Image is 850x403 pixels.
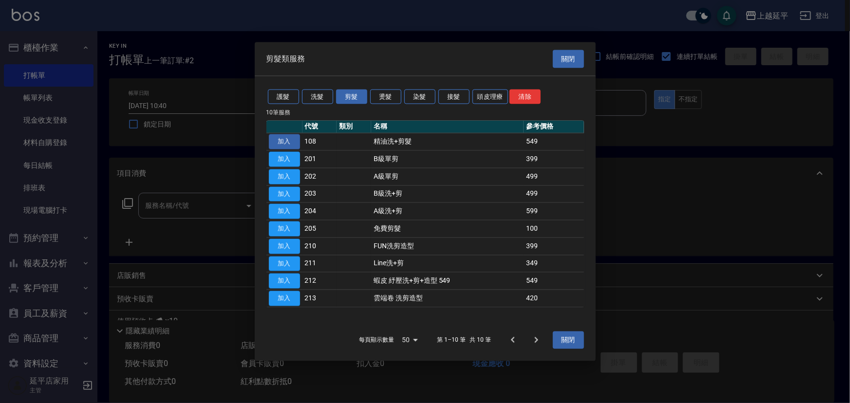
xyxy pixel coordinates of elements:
button: 護髮 [268,89,299,104]
td: 399 [524,238,584,255]
button: 加入 [269,186,300,201]
button: 加入 [269,238,300,254]
button: 染髮 [404,89,435,104]
td: 203 [302,185,337,203]
td: 549 [524,272,584,290]
td: 549 [524,133,584,150]
button: 接髮 [438,89,470,104]
th: 代號 [302,121,337,133]
button: 剪髮 [336,89,367,104]
td: 599 [524,202,584,220]
td: 202 [302,168,337,185]
button: 加入 [269,134,300,149]
td: A級單剪 [371,168,524,185]
td: 399 [524,150,584,168]
td: 精油洗+剪髮 [371,133,524,150]
td: 499 [524,185,584,203]
td: 210 [302,238,337,255]
td: 雲端卷 洗剪造型 [371,290,524,307]
td: 499 [524,168,584,185]
td: 420 [524,290,584,307]
button: 加入 [269,291,300,306]
button: 清除 [510,89,541,104]
button: 加入 [269,221,300,237]
span: 剪髮類服務 [266,54,305,64]
button: 加入 [269,152,300,167]
td: A級洗+剪 [371,202,524,220]
td: 100 [524,220,584,238]
td: 212 [302,272,337,290]
td: 349 [524,255,584,273]
button: 關閉 [553,331,584,349]
button: 加入 [269,274,300,289]
th: 參考價格 [524,121,584,133]
td: 蝦皮 紓壓洗+剪+造型 549 [371,272,524,290]
th: 名稱 [371,121,524,133]
th: 類別 [337,121,371,133]
td: Line洗+剪 [371,255,524,273]
button: 頭皮理療 [472,89,509,104]
button: 燙髮 [370,89,401,104]
button: 加入 [269,169,300,184]
button: 加入 [269,204,300,219]
td: 免費剪髮 [371,220,524,238]
div: 50 [398,327,421,353]
td: B級單剪 [371,150,524,168]
td: 201 [302,150,337,168]
td: 108 [302,133,337,150]
td: 204 [302,202,337,220]
p: 第 1–10 筆 共 10 筆 [437,335,491,344]
button: 洗髮 [302,89,333,104]
p: 每頁顯示數量 [359,335,394,344]
td: B級洗+剪 [371,185,524,203]
p: 10 筆服務 [266,108,584,117]
td: 205 [302,220,337,238]
td: 211 [302,255,337,273]
button: 關閉 [553,50,584,68]
button: 加入 [269,256,300,271]
td: 213 [302,290,337,307]
td: FUN洗剪造型 [371,238,524,255]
